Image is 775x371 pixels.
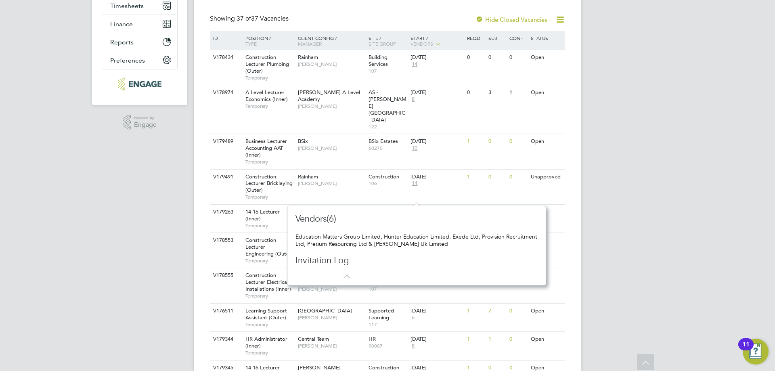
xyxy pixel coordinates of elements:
[369,343,407,349] span: 90007
[211,170,239,184] div: V179491
[211,304,239,319] div: V176511
[507,134,528,149] div: 0
[411,314,416,321] span: 6
[411,40,433,47] span: Vendors
[411,89,463,96] div: [DATE]
[486,205,507,220] div: 2
[369,173,399,180] span: Construction
[110,38,134,46] span: Reports
[465,31,486,45] div: Reqd
[369,89,406,123] span: AS - [PERSON_NAME][GEOGRAPHIC_DATA]
[245,54,289,74] span: Construction Lecturer Plumbing (Outer)
[245,222,294,229] span: Temporary
[211,85,239,100] div: V178974
[211,332,239,347] div: V179344
[465,304,486,319] div: 1
[529,205,564,220] div: Open
[245,194,294,200] span: Temporary
[245,293,294,299] span: Temporary
[295,213,437,225] h3: Vendors(6)
[369,180,407,187] span: 106
[507,85,528,100] div: 1
[110,2,144,10] span: Timesheets
[298,343,364,349] span: [PERSON_NAME]
[369,286,407,292] span: 107
[411,96,416,103] span: 8
[245,103,294,109] span: Temporary
[486,50,507,65] div: 0
[486,170,507,184] div: 0
[367,31,409,50] div: Site /
[245,321,294,328] span: Temporary
[411,174,463,180] div: [DATE]
[411,54,463,61] div: [DATE]
[295,255,437,266] h3: Invitation Log
[411,308,463,314] div: [DATE]
[245,40,257,47] span: Type
[507,205,528,220] div: 0
[369,40,396,47] span: Site Group
[298,180,364,187] span: [PERSON_NAME]
[123,115,157,130] a: Powered byEngage
[296,31,367,50] div: Client Config /
[211,134,239,149] div: V179489
[298,89,360,103] span: [PERSON_NAME] A Level Academy
[411,138,463,145] div: [DATE]
[210,15,290,23] div: Showing
[118,78,161,90] img: xede-logo-retina.png
[369,321,407,328] span: 117
[475,16,547,23] label: Hide Closed Vacancies
[298,173,318,180] span: Rainham
[102,51,177,69] button: Preferences
[486,134,507,149] div: 0
[411,145,419,152] span: 10
[529,170,564,184] div: Unapproved
[245,237,293,257] span: Construction Lecturer Engineering (Outer)
[298,61,364,67] span: [PERSON_NAME]
[237,15,289,23] span: 37 Vacancies
[245,307,287,321] span: Learning Support Assistant (Outer)
[134,115,157,122] span: Powered by
[298,145,364,151] span: [PERSON_NAME]
[245,335,287,349] span: HR Administrator (Inner)
[507,170,528,184] div: 0
[211,233,239,248] div: V178553
[211,205,239,220] div: V179263
[298,40,322,47] span: Manager
[529,332,564,347] div: Open
[507,304,528,319] div: 0
[486,332,507,347] div: 1
[465,85,486,100] div: 0
[245,159,294,165] span: Temporary
[245,138,287,158] span: Business Lecturer Accounting AAT (Inner)
[369,124,407,130] span: 122
[245,89,288,103] span: A Level Lecturer Economics (Inner)
[369,307,394,321] span: Supported Learning
[211,50,239,65] div: V178434
[486,85,507,100] div: 3
[411,61,419,68] span: 14
[298,54,318,61] span: Rainham
[245,75,294,81] span: Temporary
[245,272,291,292] span: Construction Lecturer Electrical Installations (Inner)
[507,50,528,65] div: 0
[245,208,280,222] span: 14-16 Lecturer (Inner)
[211,31,239,45] div: ID
[529,50,564,65] div: Open
[245,350,294,356] span: Temporary
[298,314,364,321] span: [PERSON_NAME]
[411,343,416,350] span: 8
[245,173,293,194] span: Construction Lecturer Bricklaying (Outer)
[529,134,564,149] div: Open
[102,78,178,90] a: Go to home page
[486,304,507,319] div: 7
[465,205,486,220] div: 1
[102,33,177,51] button: Reports
[298,307,352,314] span: [GEOGRAPHIC_DATA]
[369,54,388,67] span: Building Services
[411,336,463,343] div: [DATE]
[507,332,528,347] div: 0
[742,344,750,355] div: 11
[295,233,538,247] div: Education Matters Group Limited, Hunter Education Limited, Exede Ltd, Provision Recruitment Ltd, ...
[369,68,407,74] span: 107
